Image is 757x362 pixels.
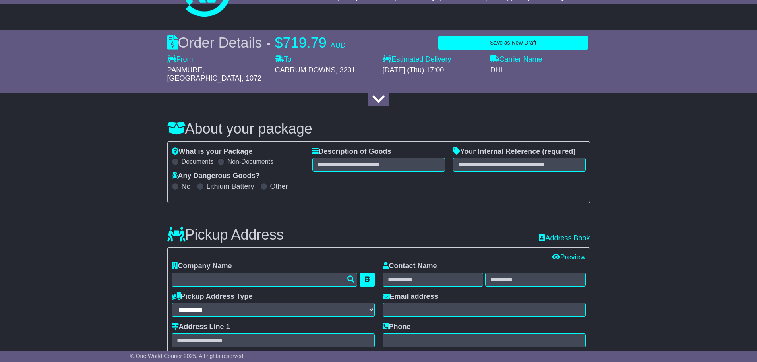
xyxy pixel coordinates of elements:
label: Lithium Battery [207,182,254,191]
h3: Pickup Address [167,227,284,243]
a: Address Book [539,234,590,243]
button: Save as New Draft [438,36,588,50]
span: $ [275,35,283,51]
span: 719.79 [283,35,327,51]
label: Phone [383,323,411,331]
span: AUD [331,41,346,49]
span: , 3201 [336,66,356,74]
label: Company Name [172,262,232,271]
h3: About your package [167,121,590,137]
label: Carrier Name [490,55,542,64]
label: To [275,55,292,64]
label: From [167,55,193,64]
label: Email address [383,292,438,301]
div: Order Details - [167,34,346,51]
label: Address Line 1 [172,323,230,331]
span: PANMURE, [GEOGRAPHIC_DATA] [167,66,242,83]
label: Non-Documents [227,158,273,165]
label: Your Internal Reference (required) [453,147,576,156]
label: What is your Package [172,147,253,156]
label: Documents [182,158,214,165]
label: Pickup Address Type [172,292,253,301]
span: CARRUM DOWNS [275,66,336,74]
label: Contact Name [383,262,437,271]
label: Description of Goods [312,147,391,156]
div: [DATE] (Thu) 17:00 [383,66,482,75]
label: Estimated Delivery [383,55,482,64]
label: Other [270,182,288,191]
div: DHL [490,66,590,75]
label: No [182,182,191,191]
span: , 1072 [242,74,261,82]
span: © One World Courier 2025. All rights reserved. [130,353,245,359]
a: Preview [552,253,585,261]
label: Any Dangerous Goods? [172,172,260,180]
